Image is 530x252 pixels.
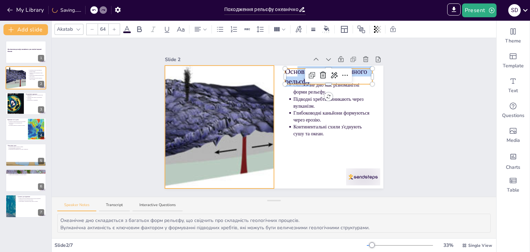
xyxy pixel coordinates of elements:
p: [DEMOGRAPHIC_DATA] створює нові структури. [27,94,44,97]
textarea: Океанічне дно складається з багатьох форм рельєфу, що свідчить про складність геологічних процесі... [57,214,491,233]
div: Slide 2 [165,56,309,63]
button: Add slide [3,24,48,35]
input: Insert title [224,4,298,14]
div: S D [508,4,521,17]
span: Charts [506,164,520,171]
p: Геологічні процеси [26,93,44,95]
p: Взаємодія плит підтримує геологічну активність. [9,148,44,150]
div: Saving...... [52,7,81,14]
div: Layout [339,24,350,35]
p: Тектоніка плит змінює розташування материків. [27,97,44,99]
span: Single View [468,242,492,249]
p: Тектоніка плит [8,144,44,146]
p: Ерозія та осадові процеси [8,170,44,172]
p: Основні типи океанічного рельєфу [285,66,372,87]
div: Border settings [310,24,317,35]
span: Template [503,62,524,69]
div: Get real-time input from your audience [497,98,530,123]
div: 7 [6,195,46,217]
p: Підводні хребти виникають через вулканізм. [29,72,44,75]
div: 33 % [440,242,457,249]
p: Вони можуть бути активними або сплячими. [9,122,26,125]
div: 7 [38,209,44,216]
div: https://cdn.sendsteps.com/images/logo/sendsteps_logo_white.pnghttps://cdn.sendsteps.com/images/lo... [6,66,46,89]
p: Осадові матеріали формують нові структури. [9,173,44,174]
div: 4 [38,132,44,139]
div: Slide 2 / 7 [55,242,367,249]
p: Океанічне дно має різноманітні форми рельєфу. [29,69,44,72]
div: Add a table [497,173,530,197]
span: Media [507,137,520,144]
p: Континентальні схили з'єднують сушу та океан. [29,77,44,80]
span: Position [357,25,365,33]
div: https://cdn.sendsteps.com/images/logo/sendsteps_logo_white.pnghttps://cdn.sendsteps.com/images/lo... [6,118,46,140]
div: 1 [38,55,44,61]
span: Table [507,187,519,194]
button: S D [508,3,521,17]
p: Глибоководні каньйони формуються через ерозію. [293,110,372,124]
span: Text [508,87,518,94]
div: Text effects [293,24,304,35]
p: Континентальні схили з'єднують сушу та океан. [293,124,372,137]
div: 2 [38,81,44,87]
span: Theme [505,38,521,45]
div: Add charts and graphs [497,148,530,173]
div: Add text boxes [497,73,530,98]
p: Дистанційне зондування надає дані про океани. [19,201,44,202]
button: Speaker Notes [57,202,96,212]
p: Вулканічна діяльність впливає на клімат. [9,125,26,126]
p: Сучасні дослідження [18,196,44,198]
div: Change the overall theme [497,23,530,48]
p: Новітні технології використовуються для дослідження. [19,198,44,200]
div: 3 [38,106,44,113]
p: Підводні хребти виникають через вулканізм. [293,96,372,109]
button: Transcript [99,202,130,212]
div: Akatab [56,24,74,34]
p: Тектонічні плити створюють рифти. [9,146,44,147]
button: My Library [5,4,47,16]
p: Вони викликають землетруси. [9,147,44,149]
div: Background color [321,26,332,33]
div: https://cdn.sendsteps.com/images/logo/sendsteps_logo_white.pnghttps://cdn.sendsteps.com/images/lo... [6,169,46,192]
div: Add ready made slides [497,48,530,73]
p: Вулкани та їх роль [8,119,26,121]
p: Океанічне дно має різноманітні форми рельєфу. [293,82,372,96]
div: 6 [38,183,44,190]
div: https://cdn.sendsteps.com/images/logo/sendsteps_logo_white.pnghttps://cdn.sendsteps.com/images/lo... [6,92,46,115]
div: https://cdn.sendsteps.com/images/logo/sendsteps_logo_white.pnghttps://cdn.sendsteps.com/images/lo... [6,144,46,166]
button: Present [462,3,497,17]
p: Ерозія формує ландшафти. [27,99,44,101]
p: Ерозія впливає на рельєф. [9,172,44,173]
strong: Дослідження рельєфу океанічного дна: новітні наукові підходи [8,49,41,52]
div: 5 [38,158,44,164]
span: Export to PowerPoint [447,3,461,17]
div: https://cdn.sendsteps.com/images/logo/sendsteps_logo_white.pnghttps://cdn.sendsteps.com/images/lo... [6,41,46,64]
p: Глибоководні каньйони формуються через ерозію. [29,75,44,77]
div: Column Count [272,24,287,35]
button: Interactive Questions [132,202,183,212]
p: Батиметрія створює детальні карти. [19,200,44,201]
span: Questions [502,112,524,119]
p: Підводні вулкани формують нові рельєфи. [9,121,26,123]
div: Add images, graphics, shapes or video [497,123,530,148]
p: Зміни рельєфу впливають на морське життя. [9,174,44,176]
